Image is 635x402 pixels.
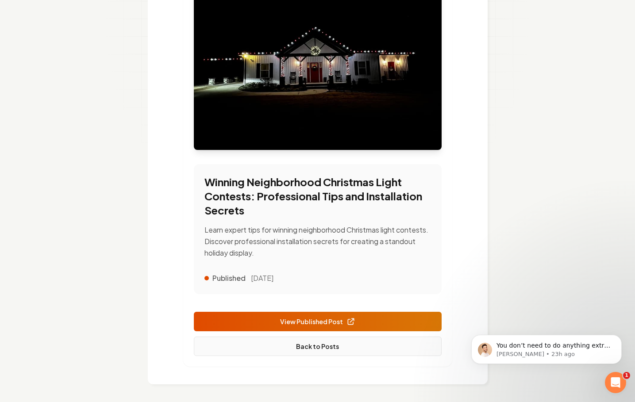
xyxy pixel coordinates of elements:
[605,372,626,393] iframe: Intercom live chat
[251,273,273,283] time: [DATE]
[212,273,246,283] span: Published
[458,316,635,378] iframe: Intercom notifications message
[194,337,442,356] a: Back to Posts
[204,224,431,259] p: Learn expert tips for winning neighborhood Christmas light contests. Discover professional instal...
[623,372,630,379] span: 1
[204,175,431,217] h3: Winning Neighborhood Christmas Light Contests: Professional Tips and Installation Secrets
[194,312,442,331] a: View Published Post
[280,317,355,326] span: View Published Post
